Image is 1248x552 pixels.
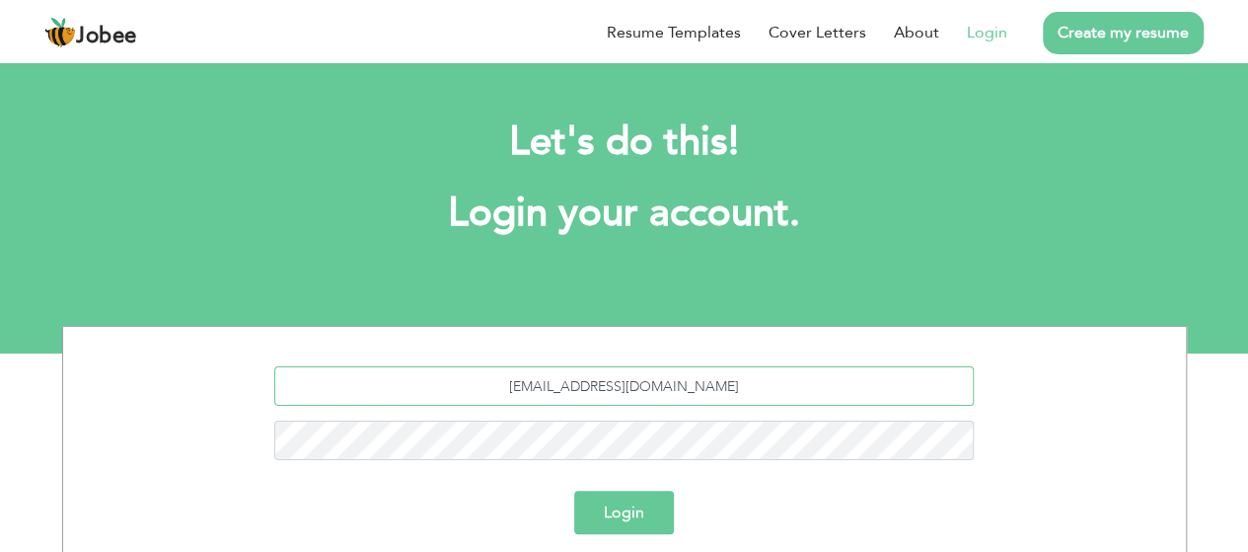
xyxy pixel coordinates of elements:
[1043,12,1204,54] a: Create my resume
[574,491,674,534] button: Login
[76,26,137,47] span: Jobee
[92,188,1157,239] h1: Login your account.
[92,117,1157,168] h2: Let's do this!
[967,21,1007,44] a: Login
[274,366,974,406] input: Email
[44,17,76,48] img: jobee.io
[769,21,866,44] a: Cover Letters
[894,21,939,44] a: About
[607,21,741,44] a: Resume Templates
[44,17,137,48] a: Jobee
